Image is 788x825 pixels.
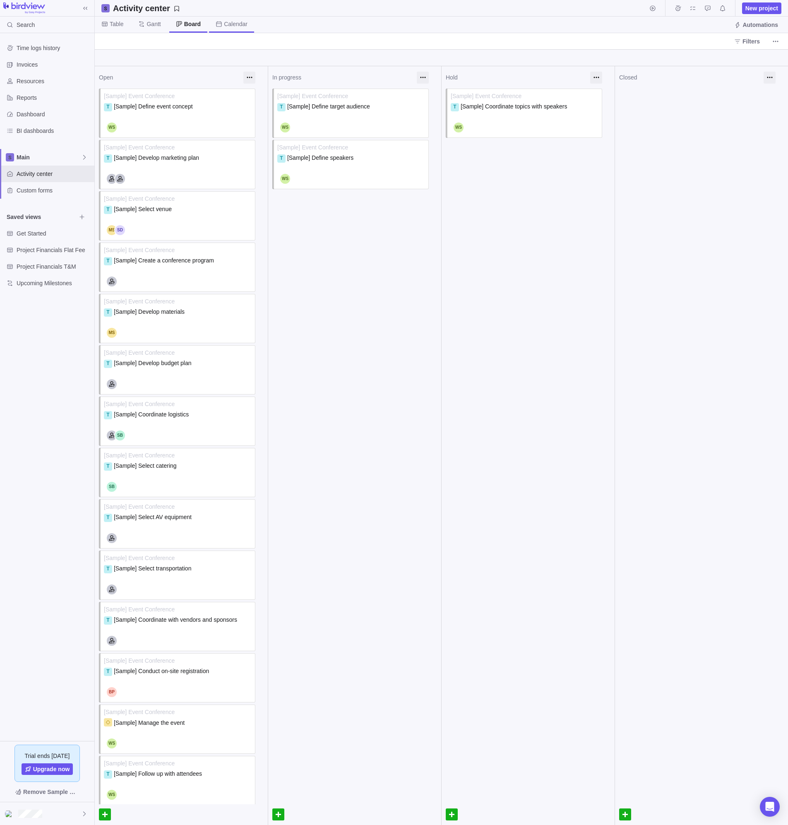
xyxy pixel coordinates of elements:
[3,2,45,14] img: logo
[107,738,117,748] div: Will Salah
[114,668,209,674] span: [Sample] Conduct on-site registration
[17,246,91,254] span: Project Financials Flat Fee
[104,257,112,265] div: T
[446,73,586,82] div: Hold
[114,616,237,623] span: [Sample] Coordinate with vendors and sponsors
[672,6,684,13] a: Time logs
[702,6,714,13] a: Approval requests
[107,482,117,492] div: Sandra Bellmont
[731,19,781,31] span: Automations
[104,503,252,511] span: [Sample] Event Conference
[107,225,117,235] div: Mark Steinson
[110,20,123,28] span: Table
[114,719,185,726] span: [Sample] Manage the event
[5,809,15,819] div: Spence D
[115,174,125,184] div: Social Media Coordinator
[277,103,286,111] div: T
[104,411,112,419] div: T
[104,154,112,163] div: T
[17,44,91,52] span: Time logs history
[277,143,425,152] span: [Sample] Event Conference
[104,143,252,152] span: [Sample] Event Conference
[104,668,112,676] div: T
[5,811,15,817] img: Show
[115,431,125,440] div: Sandra Bellmont
[107,379,117,389] div: Event Manager
[107,687,117,697] div: Brad Purdue
[114,770,202,777] span: [Sample] Follow up with attendees
[764,72,776,84] div: More actions
[717,6,728,13] a: Notifications
[742,37,760,46] span: Filters
[672,2,684,14] span: Time logs
[17,229,91,238] span: Get Started
[107,174,117,184] div: Marketing Manager
[107,790,117,800] div: Will Salah
[114,308,185,315] span: [Sample] Develop materials
[280,174,290,184] div: Will Salah
[717,2,728,14] span: Notifications
[113,2,170,14] h2: Activity center
[224,20,247,28] span: Calendar
[184,20,201,28] span: Board
[107,277,117,286] div: Marketing Manager
[104,308,112,317] div: T
[107,328,117,338] div: Mark Steinson
[454,123,464,132] div: Will Salah
[760,797,780,817] div: Open Intercom Messenger
[742,2,781,14] span: New project
[76,211,88,223] span: Browse views
[114,565,192,572] span: [Sample] Select transportation
[99,73,239,82] div: Open
[17,279,91,287] span: Upcoming Milestones
[277,92,425,100] span: [Sample] Event Conference
[104,514,112,522] div: T
[107,123,117,132] div: Will Salah
[770,36,781,47] span: More actions
[114,206,172,212] span: [Sample] Select venue
[114,462,177,469] span: [Sample] Select catering
[104,195,252,203] span: [Sample] Event Conference
[647,2,658,14] span: Start timer
[619,73,759,82] div: Closed
[17,60,91,69] span: Invoices
[280,123,290,132] div: Will Salah
[107,431,117,440] div: Logistics Coordinator
[104,297,252,305] span: [Sample] Event Conference
[104,657,252,665] span: [Sample] Event Conference
[104,462,112,471] div: T
[104,103,112,111] div: T
[17,153,81,161] span: Main
[104,565,112,573] div: T
[114,154,199,161] span: [Sample] Develop marketing plan
[107,533,117,543] div: Logistics Coordinator
[22,763,73,775] span: Upgrade now
[114,103,193,110] span: [Sample] Define event concept
[104,400,252,408] span: [Sample] Event Conference
[107,636,117,646] div: Logistics Coordinator
[17,77,91,85] span: Resources
[115,225,125,235] div: Spence D
[287,154,353,161] span: [Sample] Define speakers
[25,752,70,760] span: Trial ends [DATE]
[7,213,76,221] span: Saved views
[104,605,252,613] span: [Sample] Event Conference
[461,103,567,110] span: [Sample] Coordinate topics with speakers
[702,2,714,14] span: Approval requests
[114,360,192,366] span: [Sample] Develop budget plan
[451,92,599,100] span: [Sample] Event Conference
[590,72,602,84] div: More actions
[17,110,91,118] span: Dashboard
[287,103,370,110] span: [Sample] Define target audience
[104,246,252,254] span: [Sample] Event Conference
[451,103,459,111] div: T
[104,92,252,100] span: [Sample] Event Conference
[104,349,252,357] span: [Sample] Event Conference
[417,72,429,84] div: More actions
[107,584,117,594] div: Logistics Coordinator
[7,785,88,799] span: Remove Sample Data
[272,73,413,82] div: In progress
[110,2,183,14] span: Save your current layout and filters as a View
[687,2,699,14] span: My assignments
[745,4,778,12] span: New project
